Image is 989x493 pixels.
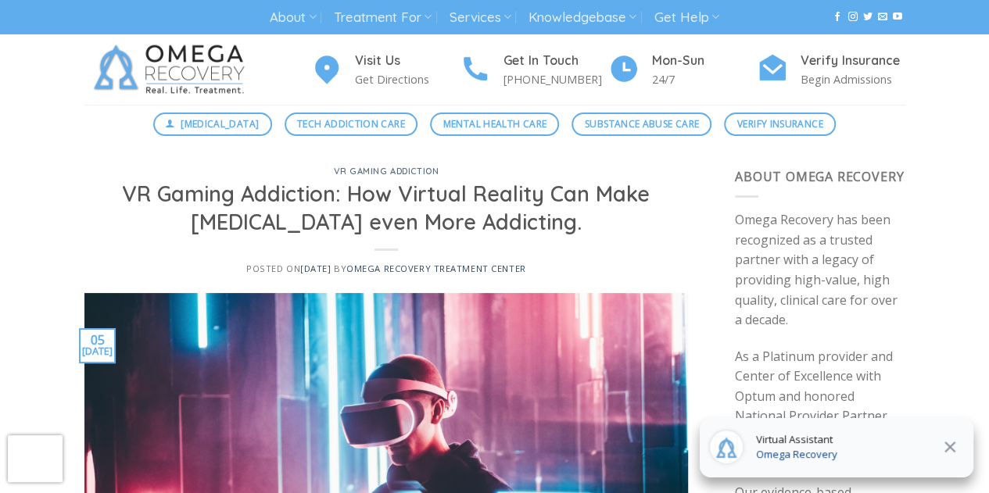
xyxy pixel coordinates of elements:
a: [MEDICAL_DATA] [153,113,272,136]
span: Verify Insurance [737,116,823,131]
a: Tech Addiction Care [285,113,418,136]
a: Send us an email [878,12,887,23]
span: About Omega Recovery [735,168,904,185]
p: 24/7 [652,70,757,88]
a: Services [449,3,511,32]
p: Begin Admissions [801,70,905,88]
a: [DATE] [300,263,331,274]
a: Follow on Instagram [847,12,857,23]
a: Knowledgebase [529,3,636,32]
p: As a Platinum provider and Center of Excellence with Optum and honored National Provider Partner ... [735,347,905,467]
a: Follow on Twitter [863,12,873,23]
a: About [270,3,316,32]
a: Omega Recovery Treatment Center [346,263,525,274]
h4: Mon-Sun [652,51,757,71]
span: by [334,263,526,274]
h4: Get In Touch [503,51,608,71]
h4: Visit Us [355,51,460,71]
a: Mental Health Care [430,113,559,136]
span: Mental Health Care [443,116,546,131]
a: Get In Touch [PHONE_NUMBER] [460,51,608,89]
h1: VR Gaming Addiction: How Virtual Reality Can Make [MEDICAL_DATA] even More Addicting. [103,180,670,236]
a: Follow on YouTube [893,12,902,23]
span: Substance Abuse Care [585,116,699,131]
span: [MEDICAL_DATA] [181,116,259,131]
img: Omega Recovery [84,34,260,105]
iframe: reCAPTCHA [8,435,63,482]
span: Tech Addiction Care [297,116,405,131]
a: Follow on Facebook [833,12,842,23]
p: [PHONE_NUMBER] [503,70,608,88]
a: Visit Us Get Directions [311,51,460,89]
span: Posted on [246,263,331,274]
a: Treatment For [334,3,432,32]
p: Get Directions [355,70,460,88]
h4: Verify Insurance [801,51,905,71]
a: Verify Insurance Begin Admissions [757,51,905,89]
a: VR Gaming Addiction [333,166,439,177]
a: Substance Abuse Care [572,113,711,136]
a: Verify Insurance [724,113,836,136]
a: Get Help [654,3,719,32]
p: Omega Recovery has been recognized as a trusted partner with a legacy of providing high-value, hi... [735,210,905,330]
